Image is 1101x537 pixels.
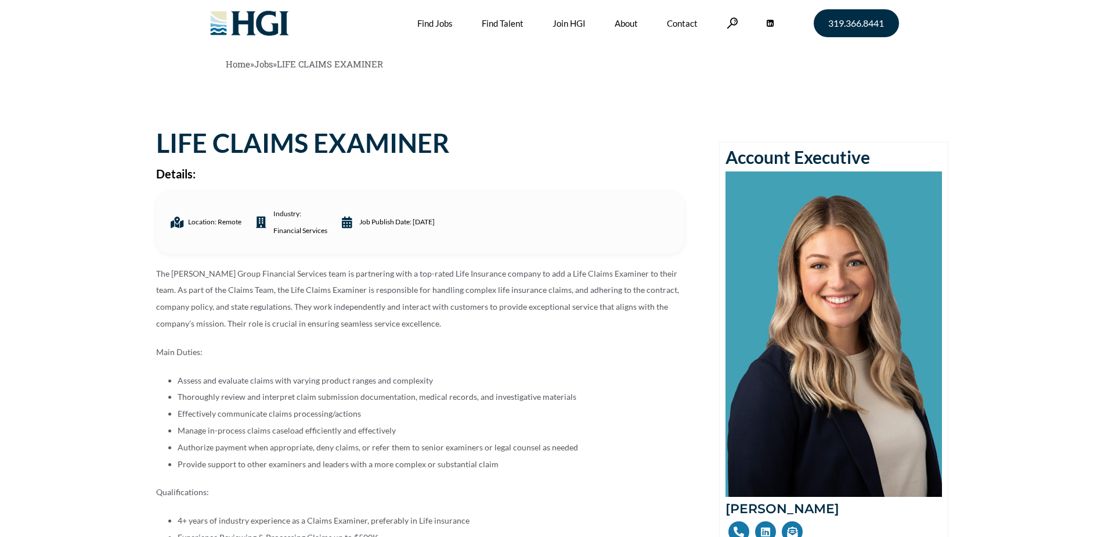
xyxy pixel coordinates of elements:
li: 4+ years of industry experience as a Claims Examiner, preferably in Life insurance [178,513,684,529]
span: Location: Remote [185,214,241,231]
li: Thoroughly review and interpret claim submission documentation, medical records, and investigativ... [178,389,684,406]
span: Job Publish date: [DATE] [356,214,435,231]
span: » » [226,58,383,70]
span: LIFE CLAIMS EXAMINER [277,58,383,70]
a: Home [226,58,250,70]
span: industry: [270,206,327,239]
li: Manage in-process claims caseload efficiently and effectively [178,423,684,439]
li: Effectively communicate claims processing/actions [178,406,684,423]
li: Assess and evaluate claims with varying product ranges and complexity [178,373,684,389]
h2: Details: [156,168,684,180]
p: Main Duties: [156,344,684,361]
a: Financial Services [273,223,327,239]
li: Provide support to other examiners and leaders with a more complex or substantial claim [178,456,684,473]
h2: [PERSON_NAME] [725,503,942,515]
a: 319.366.8441 [814,9,899,37]
p: The [PERSON_NAME] Group Financial Services team is partnering with a top-rated Life Insurance com... [156,266,684,332]
li: Authorize payment when appropriate, deny claims, or refer them to senior examiners or legal couns... [178,439,684,456]
h1: LIFE CLAIMS EXAMINER [156,130,684,156]
p: Qualifications: [156,484,684,501]
a: Jobs [254,58,273,70]
a: Search [727,17,738,28]
h2: Account Executive [725,148,942,166]
span: 319.366.8441 [828,19,884,28]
